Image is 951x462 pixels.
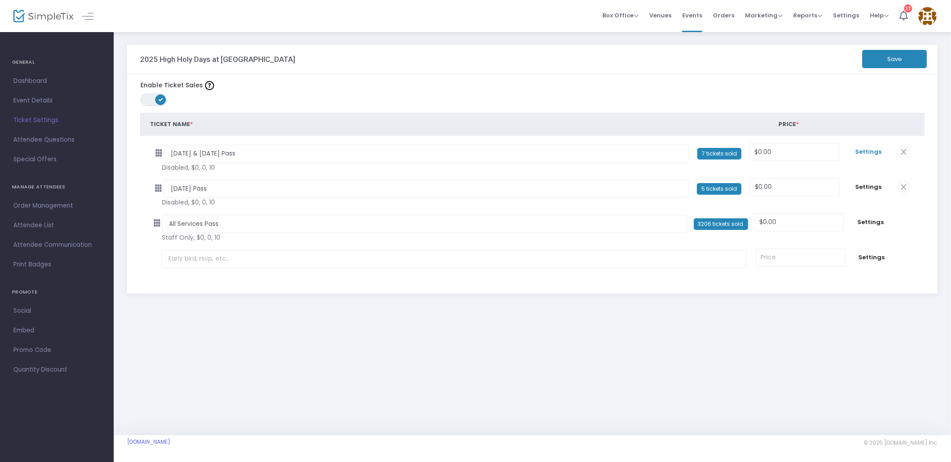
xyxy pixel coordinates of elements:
h3: 2025 High Holy Days at [GEOGRAPHIC_DATA] [140,55,296,64]
h4: PROMOTE [12,283,102,301]
span: Marketing [745,11,782,20]
span: Dashboard [13,75,100,87]
span: Social [13,305,100,317]
span: Ticket Name [150,120,193,128]
span: Settings [848,147,889,156]
span: Attendee Questions [13,134,100,146]
span: Settings [833,4,859,27]
span: © 2025 [DOMAIN_NAME] Inc. [864,439,938,446]
span: Orders [713,4,734,27]
span: Embed [13,325,100,336]
input: Price [750,143,839,160]
label: Enable Ticket Sales [140,81,214,90]
h4: GENERAL [12,53,102,71]
span: Staff Only, $0, 0, 10 [162,233,624,242]
input: Price [755,214,844,231]
span: Attendee Communication [13,239,100,251]
span: ON [159,97,163,102]
span: Disabled, $0, 0, 10 [162,198,624,207]
input: Early bird, rsvp, etc... [161,250,747,268]
span: Ticket Settings [13,114,100,126]
div: 17 [904,4,912,12]
span: Reports [793,11,822,20]
span: Attendee List [13,220,100,231]
input: Price [756,249,845,266]
span: Venues [649,4,671,27]
span: Settings [848,183,889,192]
span: Quantity Discount [13,364,100,376]
span: 3206 tickets sold [694,218,748,230]
img: question-mark [205,81,214,90]
input: Early bird, rsvp, etc... [164,180,688,198]
span: Special Offers [13,154,100,165]
span: Events [682,4,702,27]
span: Price [778,120,799,128]
span: Promo Code [13,344,100,356]
span: Order Management [13,200,100,212]
span: Box Office [602,11,638,20]
span: Help [870,11,889,20]
span: Disabled, $0, 0, 10 [162,163,624,172]
span: Settings [853,218,889,227]
h4: MANAGE ATTENDEES [12,178,102,196]
span: 7 tickets sold [697,148,741,159]
button: Save [862,50,927,68]
a: [DOMAIN_NAME] [127,438,170,446]
input: Price [750,179,839,196]
span: 5 tickets sold [697,183,741,195]
input: Early bird, rsvp, etc... [164,145,689,163]
input: Early bird, rsvp, etc... [162,215,687,233]
span: Print Badges [13,259,100,270]
span: Settings [854,253,889,262]
span: Event Details [13,95,100,106]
